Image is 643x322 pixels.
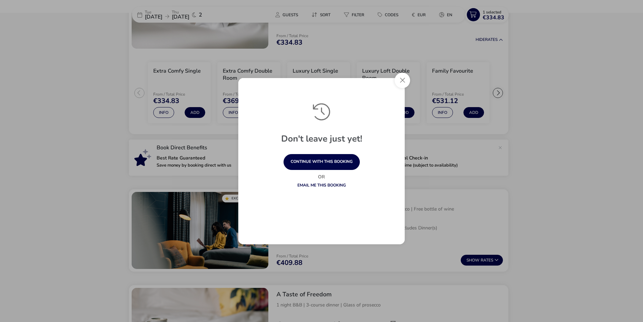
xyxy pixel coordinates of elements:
h1: Don't leave just yet! [248,134,395,154]
a: Email me this booking [297,182,346,188]
button: Close [395,73,410,88]
p: Or [268,173,376,180]
div: exitPrevention [238,78,405,244]
button: continue with this booking [284,154,360,170]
